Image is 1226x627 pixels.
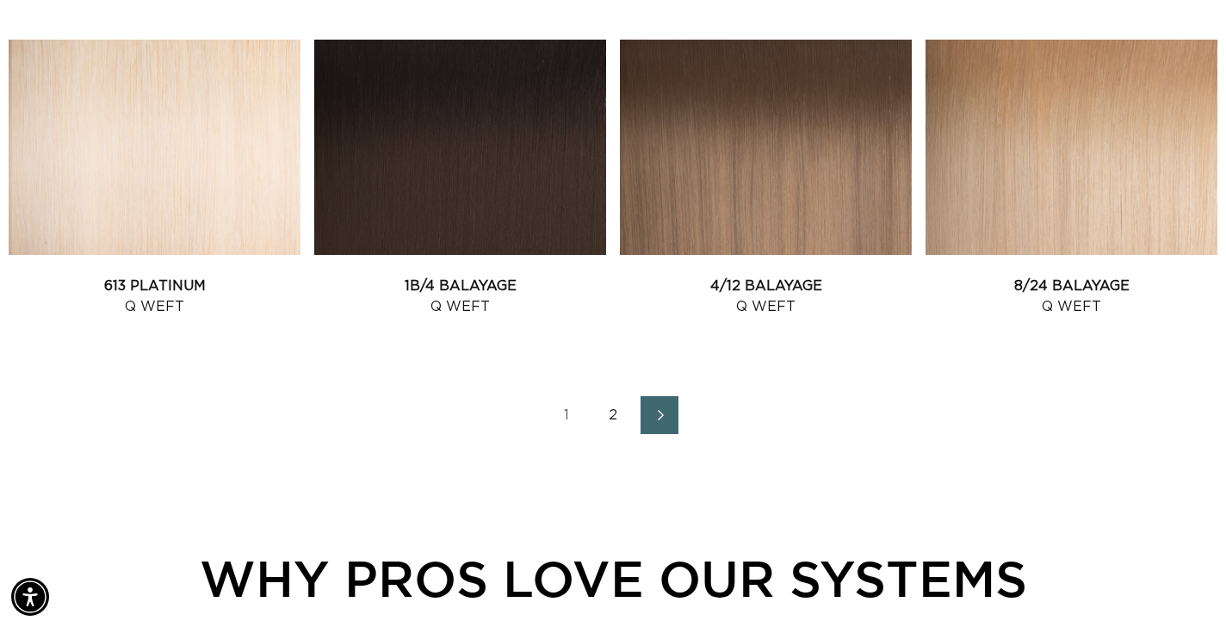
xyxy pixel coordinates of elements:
[9,276,300,317] a: 613 Platinum Q Weft
[594,396,632,434] a: Page 2
[1140,544,1226,627] iframe: Chat Widget
[926,276,1217,317] a: 8/24 Balayage Q Weft
[103,541,1123,616] div: WHY PROS LOVE OUR SYSTEMS
[620,276,912,317] a: 4/12 Balayage Q Weft
[11,578,49,616] div: Accessibility Menu
[641,396,678,434] a: Next page
[314,276,606,317] a: 1B/4 Balayage Q Weft
[548,396,585,434] a: Page 1
[9,396,1217,434] nav: Pagination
